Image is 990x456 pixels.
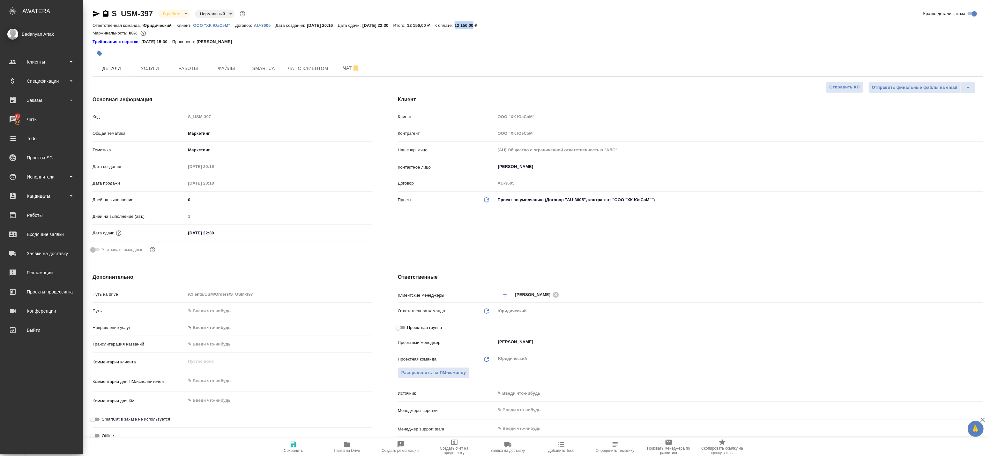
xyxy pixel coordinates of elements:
[186,179,242,188] input: Пустое поле
[830,84,860,91] span: Отправить КП
[588,438,642,456] button: Определить тематику
[188,324,365,331] div: ✎ Введи что-нибудь
[968,421,984,437] button: 🙏
[193,22,235,28] a: ООО "ХК ЮэСэМ"
[393,23,407,28] p: Итого:
[979,341,981,343] button: Open
[398,356,436,362] p: Проектная команда
[238,10,247,18] button: Доп статусы указывают на важность/срочность заказа
[93,324,186,331] p: Направление услуг
[548,448,574,453] span: Добавить Todo
[398,273,983,281] h4: Ответственные
[497,424,960,432] input: ✎ Введи что-нибудь
[398,390,495,397] p: Источник
[398,130,495,137] p: Контрагент
[646,446,692,455] span: Призвать менеджера по развитию
[398,96,983,103] h4: Клиент
[186,339,372,349] input: ✎ Введи что-нибудь
[186,228,242,238] input: ✎ Введи что-нибудь
[5,325,78,335] div: Выйти
[495,194,983,205] div: Проект по умолчанию (Договор "AU-3605", контрагент "ООО "ХК ЮэСэМ"")
[186,322,372,333] div: ✎ Введи что-нибудь
[93,147,186,153] p: Тематика
[2,322,81,338] a: Выйти
[2,226,81,242] a: Входящие заявки
[2,111,81,127] a: 10Чаты
[2,150,81,166] a: Проекты SC
[186,212,372,221] input: Пустое поле
[401,369,466,376] span: Распределить на ПМ-команду
[431,446,477,455] span: Создать счет на предоплату
[826,82,863,93] button: Отправить КП
[481,438,535,456] button: Заявка на доставку
[275,23,307,28] p: Дата создания:
[498,390,975,397] div: ✎ Введи что-нибудь
[186,145,372,156] div: Маркетинг
[642,438,696,456] button: Призвать менеджера по развитию
[93,180,186,186] p: Дата продажи
[455,23,482,28] p: 12 156,00 ₽
[102,433,114,439] span: Offline
[2,131,81,147] a: Todo
[197,39,237,45] p: [PERSON_NAME]
[102,10,109,18] button: Скопировать ссылку
[320,438,374,456] button: Папка на Drive
[93,130,186,137] p: Общая тематика
[158,10,190,18] div: В работе
[93,31,129,35] p: Маржинальность:
[868,82,975,93] div: split button
[93,341,186,347] p: Транслитерация названий
[11,113,24,119] span: 10
[186,112,372,121] input: Пустое поле
[198,11,227,17] button: Нормальный
[5,210,78,220] div: Работы
[515,292,555,298] span: [PERSON_NAME]
[979,166,981,167] button: Open
[338,23,362,28] p: Дата сдачи:
[96,65,127,72] span: Детали
[5,249,78,258] div: Заявки на доставку
[398,367,470,378] span: В заказе уже есть ответственный ПМ или ПМ группа
[148,246,157,254] button: Выбери, если сб и вс нужно считать рабочими днями для выполнения заказа.
[176,23,193,28] p: Клиент:
[5,287,78,297] div: Проекты процессинга
[254,23,275,28] p: AU-3605
[172,39,197,45] p: Проверено:
[141,39,172,45] p: [DATE] 15:30
[495,145,983,155] input: Пустое поле
[93,213,186,220] p: Дней на выполнение (авт.)
[186,162,242,171] input: Пустое поле
[699,446,745,455] span: Скопировать ссылку на оценку заказа
[267,438,320,456] button: Сохранить
[93,291,186,298] p: Путь на drive
[5,191,78,201] div: Кандидаты
[398,147,495,153] p: Наше юр. лицо
[93,114,186,120] p: Код
[495,306,983,316] div: Юридический
[923,11,965,17] span: Кратко детали заказа
[407,324,442,331] span: Проектная группа
[211,65,242,72] span: Файлы
[497,406,960,414] input: ✎ Введи что-нибудь
[93,10,100,18] button: Скопировать ссылку для ЯМессенджера
[139,29,147,37] button: 1205.28 RUB;
[93,230,115,236] p: Дата сдачи
[495,112,983,121] input: Пустое поле
[173,65,204,72] span: Работы
[288,65,328,72] span: Чат с клиентом
[407,23,435,28] p: 12 156,00 ₽
[495,388,983,399] div: ✎ Введи что-нибудь
[102,416,170,422] span: SmartCat в заказе не используется
[398,308,445,314] p: Ответственная команда
[5,134,78,143] div: Todo
[495,179,983,188] input: Пустое поле
[398,197,412,203] p: Проект
[5,57,78,67] div: Клиенты
[93,23,143,28] p: Ответственная команда:
[495,129,983,138] input: Пустое поле
[515,291,561,299] div: [PERSON_NAME]
[186,290,372,299] input: Пустое поле
[5,115,78,124] div: Чаты
[93,39,141,45] a: Требования к верстке:
[249,65,280,72] span: Smartcat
